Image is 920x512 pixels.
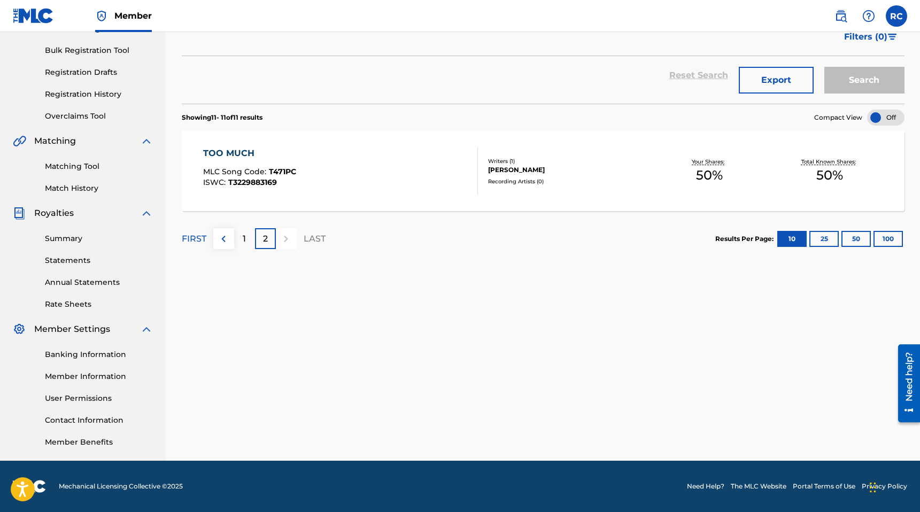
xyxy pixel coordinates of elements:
button: 50 [841,231,871,247]
img: MLC Logo [13,8,54,24]
div: Recording Artists ( 0 ) [488,177,650,185]
p: Total Known Shares: [801,158,859,166]
a: User Permissions [45,393,153,404]
img: Royalties [13,207,26,220]
span: Royalties [34,207,74,220]
a: Registration History [45,89,153,100]
a: Rate Sheets [45,299,153,310]
span: Compact View [814,113,862,122]
div: TOO MUCH [203,147,296,160]
span: ISWC : [203,177,228,187]
span: Member [114,10,152,22]
img: logo [13,480,46,493]
p: Showing 11 - 11 of 11 results [182,113,262,122]
a: Member Benefits [45,437,153,448]
a: Match History [45,183,153,194]
button: 10 [777,231,807,247]
iframe: Chat Widget [867,461,920,512]
a: The MLC Website [731,482,786,491]
div: Drag [870,471,876,503]
button: Export [739,67,814,94]
span: Mechanical Licensing Collective © 2025 [59,482,183,491]
p: FIRST [182,232,206,245]
p: Results Per Page: [715,234,776,244]
img: expand [140,323,153,336]
a: Public Search [830,5,852,27]
a: Matching Tool [45,161,153,172]
img: expand [140,207,153,220]
span: T3229883169 [228,177,277,187]
a: Statements [45,255,153,266]
span: Matching [34,135,76,148]
iframe: Resource Center [890,340,920,426]
img: filter [888,34,897,40]
img: Member Settings [13,323,26,336]
div: User Menu [886,5,907,27]
span: Filters ( 0 ) [844,30,887,43]
a: Banking Information [45,349,153,360]
a: Summary [45,233,153,244]
div: Writers ( 1 ) [488,157,650,165]
a: Contact Information [45,415,153,426]
a: Overclaims Tool [45,111,153,122]
p: LAST [304,232,326,245]
a: Privacy Policy [862,482,907,491]
a: Registration Drafts [45,67,153,78]
span: 50 % [696,166,723,185]
a: Portal Terms of Use [793,482,855,491]
img: left [217,232,230,245]
img: expand [140,135,153,148]
div: Help [858,5,879,27]
img: Matching [13,135,26,148]
span: 50 % [816,166,843,185]
a: Bulk Registration Tool [45,45,153,56]
span: MLC Song Code : [203,167,269,176]
a: TOO MUCHMLC Song Code:T471PCISWC:T3229883169Writers (1)[PERSON_NAME]Recording Artists (0)Your Sha... [182,131,904,211]
button: 25 [809,231,839,247]
a: Member Information [45,371,153,382]
button: Filters (0) [838,24,904,50]
img: Top Rightsholder [95,10,108,22]
span: Member Settings [34,323,110,336]
p: 2 [263,232,268,245]
img: help [862,10,875,22]
span: T471PC [269,167,296,176]
p: Your Shares: [692,158,727,166]
p: 1 [243,232,246,245]
a: Need Help? [687,482,724,491]
img: search [834,10,847,22]
a: Annual Statements [45,277,153,288]
button: 100 [873,231,903,247]
div: [PERSON_NAME] [488,165,650,175]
